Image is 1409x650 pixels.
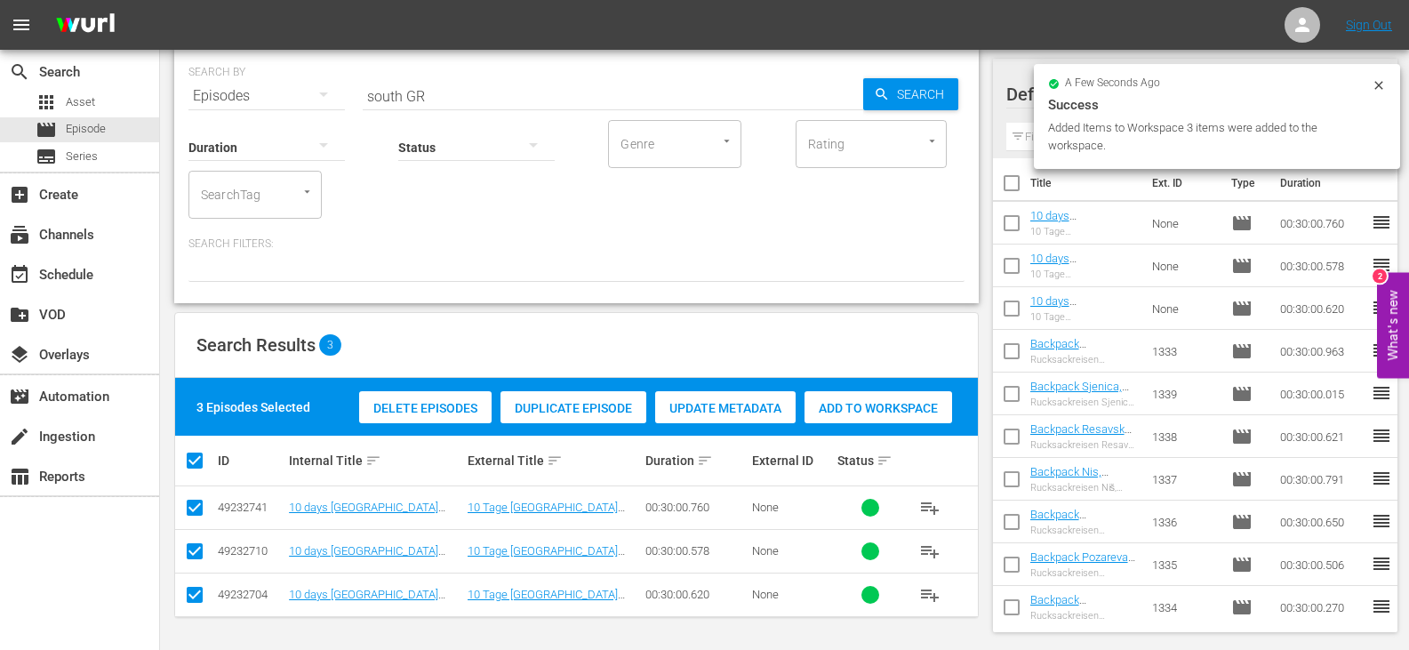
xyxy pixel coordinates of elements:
td: 1336 [1145,501,1223,543]
span: Episode [1231,469,1253,490]
div: 49232710 [218,544,284,558]
div: Rucksackreisen Majdanpek, [GEOGRAPHIC_DATA] [1030,525,1139,536]
span: Asset [66,93,95,111]
td: 00:30:00.760 [1273,202,1371,245]
span: Episode [1231,298,1253,319]
td: 00:30:00.015 [1273,373,1371,415]
a: 10 days [GEOGRAPHIC_DATA] (GR) [1030,252,1138,292]
td: 00:30:00.620 [1273,287,1371,330]
a: Backpack Sjenica, [GEOGRAPHIC_DATA] (GR) [1030,380,1138,420]
span: Episode [1231,597,1253,618]
div: Internal Title [289,450,461,471]
span: Reports [9,466,30,487]
td: 00:30:00.963 [1273,330,1371,373]
td: 00:30:00.791 [1273,458,1371,501]
button: Open Feedback Widget [1377,272,1409,378]
span: Episode [1231,213,1253,234]
a: Backpack Nis, [GEOGRAPHIC_DATA] (GR) [1030,465,1138,505]
a: 10 Tage [GEOGRAPHIC_DATA] (GR) [468,544,625,571]
img: ans4CAIJ8jUAAAAAAAAAAAAAAAAAAAAAAAAgQb4GAAAAAAAAAAAAAAAAAAAAAAAAJMjXAAAAAAAAAAAAAAAAAAAAAAAAgAT5G... [43,4,128,46]
span: sort [877,453,893,469]
div: 2 [1373,269,1387,283]
span: reorder [1371,425,1392,446]
div: Rucksackreisen [GEOGRAPHIC_DATA], [GEOGRAPHIC_DATA] [1030,610,1139,622]
th: Duration [1269,158,1376,208]
div: ID [218,453,284,468]
div: None [752,544,832,558]
span: Search Results [196,334,316,356]
div: Default Workspace [1006,69,1368,119]
div: External Title [468,450,640,471]
span: Overlays [9,344,30,365]
span: reorder [1371,340,1392,361]
span: Episode [66,120,106,138]
td: 00:30:00.621 [1273,415,1371,458]
a: 10 days [GEOGRAPHIC_DATA] [GEOGRAPHIC_DATA] (GR) [289,588,445,614]
td: None [1145,202,1223,245]
div: Rucksackreisen Pozarevac, [GEOGRAPHIC_DATA] [1030,567,1139,579]
div: Episodes [188,71,345,121]
span: Ingestion [9,426,30,447]
button: Update Metadata [655,391,796,423]
button: Add to Workspace [805,391,952,423]
button: Open [924,132,941,149]
button: Delete Episodes [359,391,492,423]
span: Episode [1231,255,1253,277]
span: reorder [1371,212,1392,233]
span: Schedule [9,264,30,285]
div: 00:30:00.620 [645,588,747,601]
div: Rucksackreisen Niš, [GEOGRAPHIC_DATA] [1030,482,1139,494]
button: Open [718,132,735,149]
span: Automation [9,386,30,407]
button: playlist_add [909,486,951,529]
a: 10 Tage [GEOGRAPHIC_DATA] [GEOGRAPHIC_DATA] [468,501,625,527]
span: Add to Workspace [805,401,952,415]
a: Backpack Majdanpek, [GEOGRAPHIC_DATA] (GR) [1030,508,1138,561]
span: reorder [1371,510,1392,532]
th: Title [1030,158,1142,208]
th: Ext. ID [1141,158,1220,208]
span: search [9,61,30,83]
button: Duplicate Episode [500,391,646,423]
span: sort [697,453,713,469]
span: Channels [9,224,30,245]
span: Update Metadata [655,401,796,415]
span: Create [9,184,30,205]
div: 49232704 [218,588,284,601]
span: reorder [1371,254,1392,276]
a: 10 days [GEOGRAPHIC_DATA] [GEOGRAPHIC_DATA] (GR) [1030,294,1138,348]
span: reorder [1371,382,1392,404]
div: Success [1048,94,1386,116]
div: Rucksackreisen Sjenica, [GEOGRAPHIC_DATA] [1030,397,1139,408]
td: 1335 [1145,543,1223,586]
button: playlist_add [909,574,951,616]
span: Series [66,148,98,165]
span: playlist_add [919,497,941,518]
span: Episode [1231,383,1253,405]
span: a few seconds ago [1065,76,1160,91]
a: Sign Out [1346,18,1392,32]
a: Backpack [GEOGRAPHIC_DATA],[GEOGRAPHIC_DATA] (GR) [1030,337,1138,404]
a: Backpack Resavsk [PERSON_NAME], [GEOGRAPHIC_DATA] (GR) [1030,422,1138,476]
th: Type [1221,158,1269,208]
td: 00:30:00.270 [1273,586,1371,629]
span: Delete Episodes [359,401,492,415]
td: 1337 [1145,458,1223,501]
span: 3 [319,334,341,356]
td: 00:30:00.506 [1273,543,1371,586]
span: reorder [1371,553,1392,574]
div: 3 Episodes Selected [196,398,310,416]
div: 10 Tage [GEOGRAPHIC_DATA] [GEOGRAPHIC_DATA] [1030,226,1139,237]
div: Status [837,450,903,471]
div: Rucksackreisen Resavsk [PERSON_NAME], [GEOGRAPHIC_DATA] [1030,439,1139,451]
div: 00:30:00.578 [645,544,747,558]
span: sort [365,453,381,469]
div: 10 Tage [GEOGRAPHIC_DATA] [GEOGRAPHIC_DATA] [1030,311,1139,323]
div: Added Items to Workspace 3 items were added to the workspace. [1048,119,1367,155]
div: None [752,588,832,601]
td: 1333 [1145,330,1223,373]
span: reorder [1371,297,1392,318]
span: Series [36,146,57,167]
button: Open [299,183,316,200]
span: Search [890,78,958,110]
